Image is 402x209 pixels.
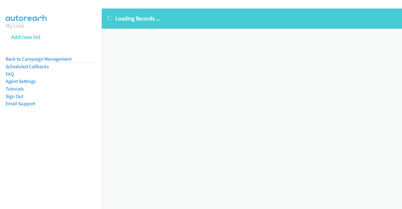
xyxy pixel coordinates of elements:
a: Scheduled Callbacks [6,63,49,69]
a: Tutorials [6,86,24,92]
a: My Lists [6,22,24,29]
a: FAQ [6,71,14,77]
p: Loading Records ... [107,14,396,23]
a: Add new list [11,33,41,41]
a: Email Support [6,101,35,107]
a: Back to Campaign Management [6,56,72,62]
a: Sign Out [6,93,23,99]
a: Agent Settings [6,78,36,84]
